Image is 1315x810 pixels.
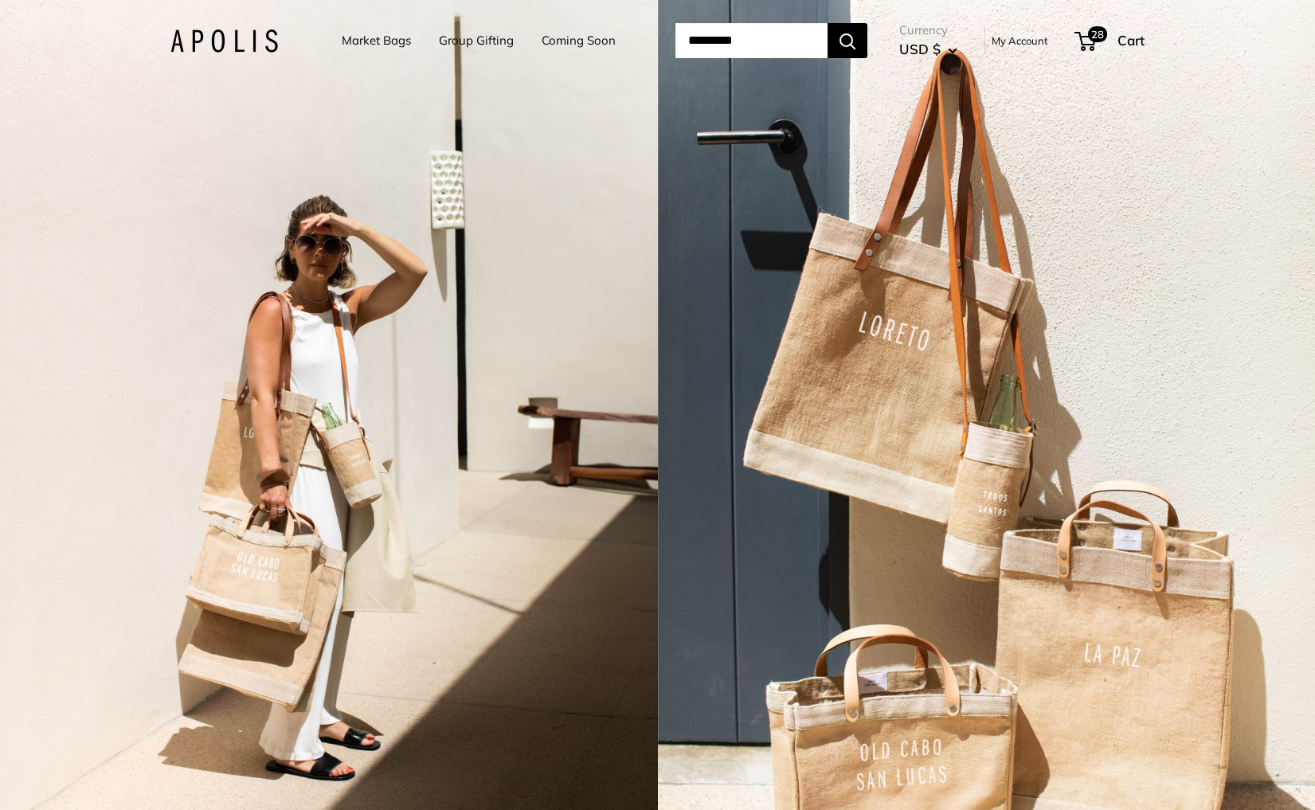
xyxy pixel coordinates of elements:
img: Apolis [170,29,278,53]
span: Currency [899,19,957,41]
button: Search [828,23,867,58]
span: USD $ [899,41,941,57]
a: Group Gifting [439,29,514,52]
a: My Account [992,31,1048,50]
a: Market Bags [342,29,411,52]
input: Search... [675,23,828,58]
span: 28 [1088,26,1107,42]
iframe: Sign Up via Text for Offers [13,749,170,797]
a: 28 Cart [1076,28,1145,53]
button: USD $ [899,37,957,62]
a: Coming Soon [542,29,616,52]
span: Cart [1117,32,1145,49]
